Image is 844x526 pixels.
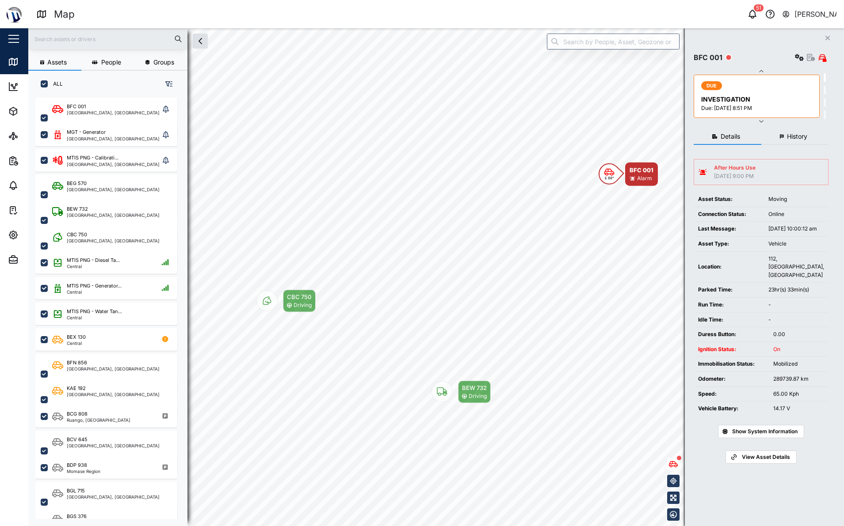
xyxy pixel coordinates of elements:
div: Ruango, [GEOGRAPHIC_DATA] [67,418,130,422]
div: On [773,345,824,354]
div: BEX 130 [67,333,86,341]
span: Assets [47,59,67,65]
div: Due: [DATE] 8:51 PM [701,104,814,113]
div: BFN 856 [67,359,87,367]
div: Online [768,210,824,219]
div: Map marker [256,290,316,312]
div: Moving [768,195,824,204]
div: Asset Status: [698,195,760,204]
div: 0.00 [773,330,824,339]
div: [PERSON_NAME] [794,9,837,20]
div: BFC 001 [67,103,86,110]
div: Map [23,57,43,67]
input: Search assets or drivers [34,32,182,45]
div: Driving [469,392,487,401]
div: BFC 001 [630,166,653,174]
div: BCG 808 [67,410,88,418]
div: BDP 938 [67,462,87,469]
div: [GEOGRAPHIC_DATA], [GEOGRAPHIC_DATA] [67,110,160,115]
span: Details [721,133,740,140]
div: KAE 192 [67,385,86,392]
a: View Asset Details [726,450,796,464]
div: [GEOGRAPHIC_DATA], [GEOGRAPHIC_DATA] [67,187,160,192]
div: MTIS PNG - Diesel Ta... [67,257,120,264]
div: Run Time: [698,301,760,309]
div: BGS 376 [67,513,87,520]
div: Admin [23,255,49,265]
div: Momase Region [67,469,100,473]
div: Duress Button: [698,330,764,339]
div: [GEOGRAPHIC_DATA], [GEOGRAPHIC_DATA] [67,213,160,217]
div: - [768,316,824,324]
div: 14.17 V [773,405,824,413]
img: Main Logo [4,4,24,24]
div: MGT - Generator [67,129,106,136]
div: After Hours Use [714,164,756,172]
div: BFC 001 [694,52,722,63]
div: Alarms [23,181,50,190]
div: Central [67,290,122,294]
span: Show System Information [732,425,798,438]
div: Odometer: [698,375,764,383]
div: [GEOGRAPHIC_DATA], [GEOGRAPHIC_DATA] [67,392,160,397]
div: BEW 732 [67,205,88,213]
div: 23hr(s) 33min(s) [768,286,824,294]
div: Map marker [432,381,491,403]
div: Central [67,264,120,269]
div: Location: [698,263,760,271]
div: Last Message: [698,225,760,233]
div: [GEOGRAPHIC_DATA], [GEOGRAPHIC_DATA] [67,162,160,167]
span: Groups [153,59,174,65]
canvas: Map [28,28,844,526]
div: [DATE] 9:00 PM [714,172,756,181]
div: [GEOGRAPHIC_DATA], [GEOGRAPHIC_DATA] [67,495,160,499]
div: Asset Type: [698,240,760,248]
div: MTIS PNG - Water Tan... [67,308,122,315]
div: Vehicle Battery: [698,405,764,413]
div: Alarm [637,174,652,183]
div: - [768,301,824,309]
div: Connection Status: [698,210,760,219]
span: View Asset Details [742,451,790,463]
div: Mobilized [773,360,824,368]
div: Central [67,315,122,320]
div: 112, [GEOGRAPHIC_DATA], [GEOGRAPHIC_DATA] [768,255,824,280]
div: MTIS PNG - Calibrati... [67,154,118,162]
div: Ignition Status: [698,345,764,354]
div: INVESTIGATION [701,95,814,104]
div: Dashboard [23,82,63,91]
div: Map [54,7,75,22]
div: Map marker [599,163,658,186]
div: BCV 645 [67,436,88,443]
div: CBC 750 [67,231,87,238]
div: [GEOGRAPHIC_DATA], [GEOGRAPHIC_DATA] [67,367,160,371]
div: 51 [754,4,764,11]
div: Immobilisation Status: [698,360,764,368]
button: Show System Information [718,425,804,438]
span: DUE [707,82,717,90]
div: Reports [23,156,53,166]
span: History [787,133,807,140]
div: [GEOGRAPHIC_DATA], [GEOGRAPHIC_DATA] [67,238,160,243]
div: grid [35,95,187,519]
div: 65.00 Kph [773,390,824,398]
div: Vehicle [768,240,824,248]
div: 289739.87 km [773,375,824,383]
div: Speed: [698,390,764,398]
div: BGL 715 [67,487,85,495]
div: [GEOGRAPHIC_DATA], [GEOGRAPHIC_DATA] [67,136,160,141]
div: Central [67,341,86,345]
div: [GEOGRAPHIC_DATA], [GEOGRAPHIC_DATA] [67,443,160,448]
div: Assets [23,106,50,116]
div: [DATE] 10:00:12 am [768,225,824,233]
button: [PERSON_NAME] [782,8,837,20]
div: MTIS PNG - Generator... [67,282,122,290]
div: Parked Time: [698,286,760,294]
div: Driving [294,301,312,310]
div: CBC 750 [287,292,312,301]
div: Sites [23,131,44,141]
span: People [101,59,121,65]
div: BEW 732 [462,383,487,392]
div: BEG 570 [67,180,87,187]
div: Settings [23,230,54,240]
